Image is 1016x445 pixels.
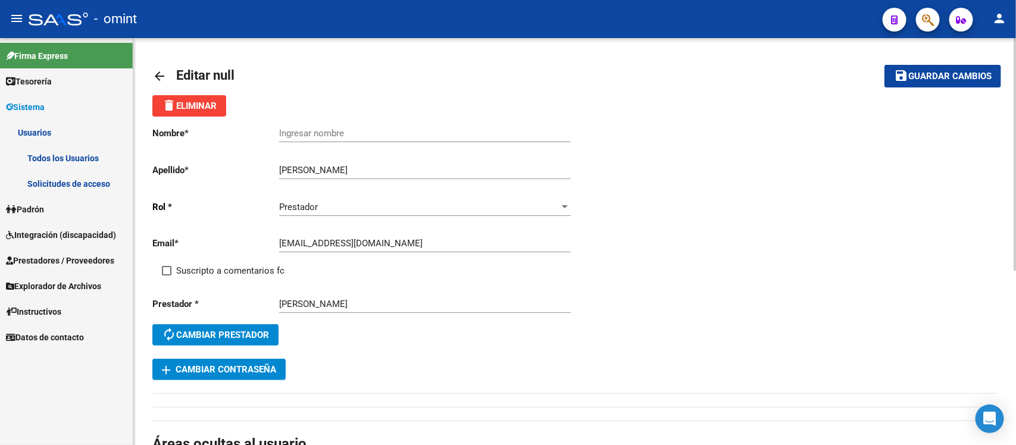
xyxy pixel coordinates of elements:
span: Eliminar [162,101,217,111]
button: Eliminar [152,95,226,117]
mat-icon: autorenew [162,327,176,341]
p: Email [152,237,279,250]
mat-icon: person [992,11,1006,26]
span: Integración (discapacidad) [6,228,116,242]
p: Rol * [152,200,279,214]
mat-icon: menu [10,11,24,26]
button: Guardar cambios [884,65,1001,87]
span: Firma Express [6,49,68,62]
span: Explorador de Archivos [6,280,101,293]
span: Prestador [279,202,318,212]
p: Apellido [152,164,279,177]
span: Cambiar Contraseña [162,364,276,375]
div: Open Intercom Messenger [976,405,1004,433]
mat-icon: arrow_back [152,69,167,83]
span: Padrón [6,203,44,216]
span: Editar null [176,68,235,83]
button: Cambiar Contraseña [152,359,286,380]
span: Suscripto a comentarios fc [176,264,285,278]
span: Cambiar prestador [162,330,269,340]
mat-icon: delete [162,98,176,112]
span: Tesorería [6,75,52,88]
button: Cambiar prestador [152,324,279,346]
span: Instructivos [6,305,61,318]
span: Sistema [6,101,45,114]
mat-icon: save [894,68,908,83]
span: - omint [94,6,137,32]
p: Prestador * [152,297,279,311]
p: Nombre [152,127,279,140]
span: Datos de contacto [6,331,84,344]
mat-icon: add [159,363,173,377]
span: Guardar cambios [908,71,992,82]
span: Prestadores / Proveedores [6,254,114,267]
